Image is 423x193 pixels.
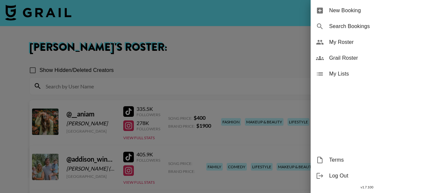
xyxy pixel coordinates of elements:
div: New Booking [311,3,423,18]
div: Grail Roster [311,50,423,66]
div: My Roster [311,34,423,50]
div: Log Out [311,168,423,184]
span: Grail Roster [329,54,418,62]
span: New Booking [329,7,418,15]
span: Terms [329,156,418,164]
div: v 1.7.100 [311,184,423,191]
span: My Lists [329,70,418,78]
span: Search Bookings [329,22,418,30]
div: My Lists [311,66,423,82]
span: My Roster [329,38,418,46]
span: Log Out [329,172,418,180]
div: Terms [311,152,423,168]
div: Search Bookings [311,18,423,34]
